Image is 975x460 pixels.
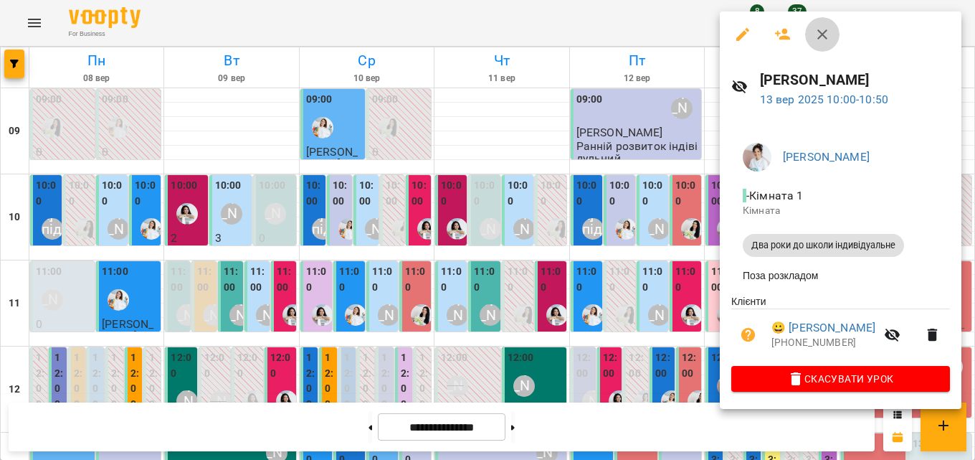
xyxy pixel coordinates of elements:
h6: [PERSON_NAME] [760,69,950,91]
a: [PERSON_NAME] [783,150,870,164]
p: [PHONE_NUMBER] [771,336,875,350]
ul: Клієнти [731,294,950,366]
li: Поза розкладом [731,263,950,288]
a: 😀 [PERSON_NAME] [771,319,875,337]
span: Скасувати Урок [743,370,938,388]
img: f8184edf6ee92b4de50ebc37aedefeff.jpg [743,143,771,172]
p: Кімната [743,204,938,218]
a: 13 вер 2025 10:00-10:50 [760,93,888,106]
button: Візит ще не сплачено. Додати оплату? [731,318,766,352]
span: - Кімната 1 [743,189,807,202]
button: Скасувати Урок [731,366,950,392]
span: Два роки до школи індивідуальне [743,239,904,252]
